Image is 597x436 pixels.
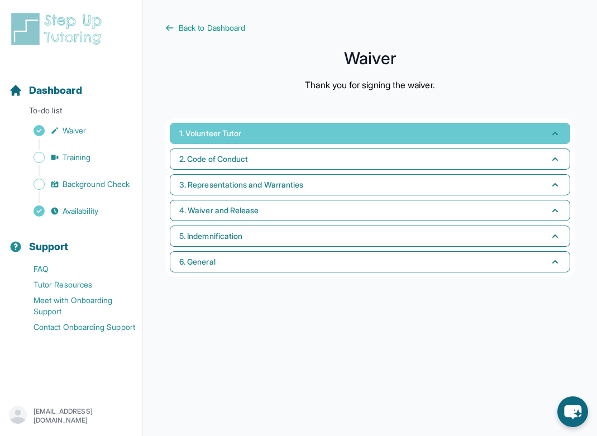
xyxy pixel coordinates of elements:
button: chat-button [557,396,588,427]
span: 1. Volunteer Tutor [179,128,241,139]
a: Availability [9,203,142,219]
span: Dashboard [29,83,82,98]
a: Back to Dashboard [165,22,575,33]
p: [EMAIL_ADDRESS][DOMAIN_NAME] [34,407,133,425]
button: Dashboard [4,65,138,103]
p: To-do list [4,105,138,121]
p: Thank you for signing the waiver. [305,78,434,92]
span: 3. Representations and Warranties [179,179,303,190]
button: 4. Waiver and Release [170,200,570,221]
button: Support [4,221,138,259]
button: [EMAIL_ADDRESS][DOMAIN_NAME] [9,406,133,426]
span: Background Check [63,179,130,190]
span: Training [63,152,91,163]
button: 3. Representations and Warranties [170,174,570,195]
h1: Waiver [165,51,575,65]
a: Contact Onboarding Support [9,319,142,335]
span: 5. Indemnification [179,231,242,242]
button: 1. Volunteer Tutor [170,123,570,144]
button: 6. General [170,251,570,272]
span: Back to Dashboard [179,22,245,33]
img: logo [9,11,108,47]
a: Waiver [9,123,142,138]
a: Background Check [9,176,142,192]
span: Waiver [63,125,86,136]
span: Support [29,239,69,255]
a: Dashboard [9,83,82,98]
a: FAQ [9,261,142,277]
a: Training [9,150,142,165]
span: 2. Code of Conduct [179,154,248,165]
span: 6. General [179,256,216,267]
span: 4. Waiver and Release [179,205,259,216]
button: 5. Indemnification [170,226,570,247]
button: 2. Code of Conduct [170,148,570,170]
a: Tutor Resources [9,277,142,293]
span: Availability [63,205,98,217]
a: Meet with Onboarding Support [9,293,142,319]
